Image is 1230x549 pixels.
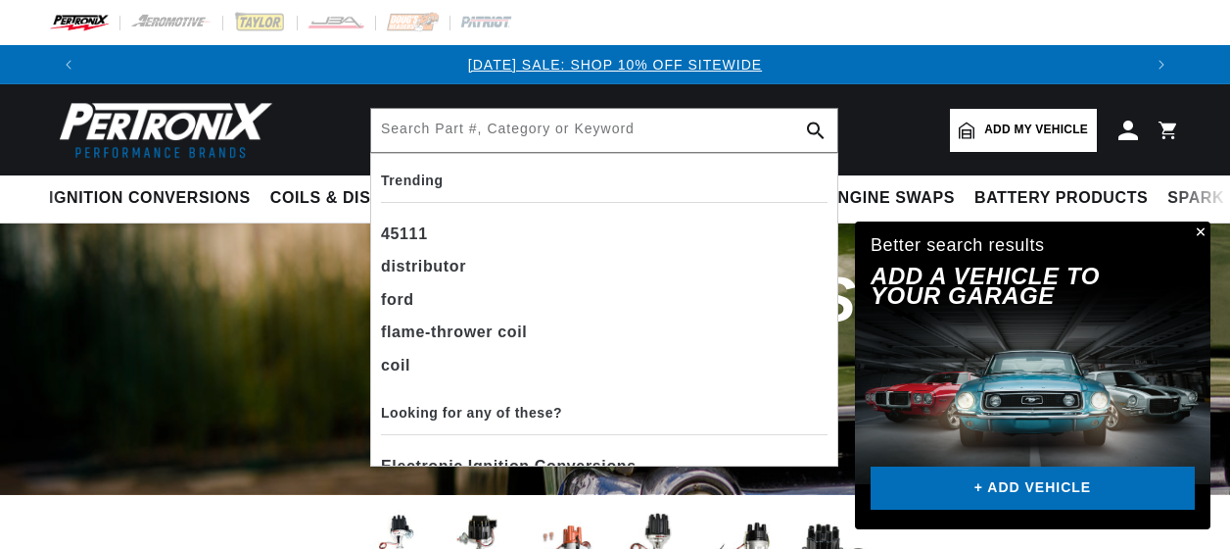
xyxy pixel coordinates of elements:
div: Announcement [88,54,1142,75]
div: distributor [381,250,828,283]
button: Translation missing: en.sections.announcements.next_announcement [1142,45,1181,84]
span: Add my vehicle [984,121,1088,139]
span: Battery Products [974,188,1148,209]
button: Translation missing: en.sections.announcements.previous_announcement [49,45,88,84]
b: Trending [381,173,444,188]
div: Better search results [871,231,1045,260]
summary: Coils & Distributors [260,175,477,222]
a: [DATE] SALE: SHOP 10% OFF SITEWIDE [468,57,762,73]
button: search button [794,109,837,152]
h2: Add A VEHICLE to your garage [871,267,1146,307]
span: Engine Swaps [827,188,955,209]
span: Coils & Distributors [270,188,467,209]
summary: Engine Swaps [817,175,965,222]
a: Add my vehicle [950,109,1097,152]
summary: Ignition Conversions [49,175,260,222]
a: + ADD VEHICLE [871,467,1195,511]
button: Close [1187,222,1210,245]
img: Pertronix [49,96,274,164]
input: Search Part #, Category or Keyword [371,109,837,152]
div: 45111 [381,218,828,251]
summary: Battery Products [965,175,1158,222]
span: Electronic Ignition Conversions [381,453,637,480]
span: Ignition Conversions [49,188,251,209]
div: flame-thrower coil [381,316,828,349]
div: ford [381,283,828,317]
b: Looking for any of these? [381,405,562,421]
div: coil [381,349,828,382]
div: 1 of 3 [88,54,1142,75]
